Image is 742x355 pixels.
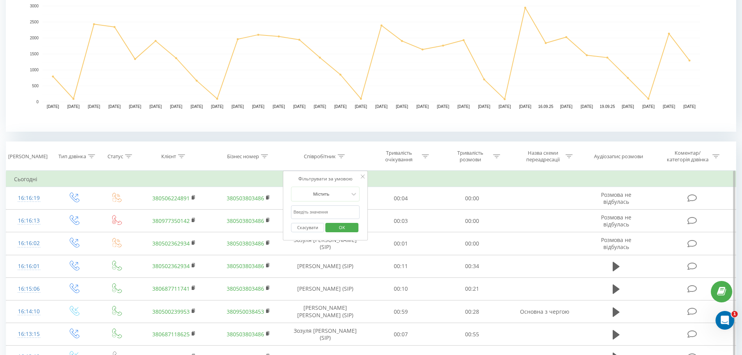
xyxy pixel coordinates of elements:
[232,104,244,109] text: [DATE]
[227,308,264,315] a: 380950038453
[437,104,449,109] text: [DATE]
[30,20,39,24] text: 2500
[396,104,408,109] text: [DATE]
[227,194,264,202] a: 380503803486
[14,259,44,274] div: 16:16:01
[152,262,190,270] a: 380502362934
[457,104,470,109] text: [DATE]
[331,221,353,233] span: OK
[355,104,367,109] text: [DATE]
[252,104,264,109] text: [DATE]
[227,285,264,292] a: 380503803486
[437,232,508,255] td: 00:00
[14,327,44,342] div: 16:13:15
[286,255,365,277] td: [PERSON_NAME] (SIP)
[365,187,437,210] td: 00:04
[30,52,39,56] text: 1500
[273,104,285,109] text: [DATE]
[642,104,655,109] text: [DATE]
[152,308,190,315] a: 380500239953
[314,104,326,109] text: [DATE]
[601,214,631,228] span: Розмова не відбулась
[519,104,532,109] text: [DATE]
[449,150,491,163] div: Тривалість розмови
[47,104,59,109] text: [DATE]
[108,153,123,160] div: Статус
[601,236,631,251] span: Розмова не відбулась
[437,210,508,232] td: 00:00
[152,285,190,292] a: 380687711741
[365,255,437,277] td: 00:11
[334,104,347,109] text: [DATE]
[108,104,121,109] text: [DATE]
[30,4,39,8] text: 3000
[365,210,437,232] td: 00:03
[36,100,39,104] text: 0
[291,205,360,219] input: Введіть значення
[88,104,100,109] text: [DATE]
[227,240,264,247] a: 380503803486
[365,277,437,300] td: 00:10
[478,104,490,109] text: [DATE]
[211,104,224,109] text: [DATE]
[375,104,388,109] text: [DATE]
[304,153,336,160] div: Співробітник
[437,277,508,300] td: 00:21
[6,171,736,187] td: Сьогодні
[522,150,564,163] div: Назва схеми переадресації
[508,300,582,323] td: Основна з чергою
[286,300,365,323] td: [PERSON_NAME] [PERSON_NAME] (SIP)
[150,104,162,109] text: [DATE]
[286,277,365,300] td: [PERSON_NAME] (SIP)
[437,187,508,210] td: 00:00
[293,104,306,109] text: [DATE]
[538,104,553,109] text: 16.09.25
[227,330,264,338] a: 380503803486
[58,153,86,160] div: Тип дзвінка
[227,262,264,270] a: 380503803486
[601,191,631,205] span: Розмова не відбулась
[716,311,734,330] iframe: Intercom live chat
[161,153,176,160] div: Клієнт
[30,68,39,72] text: 1000
[365,232,437,255] td: 00:01
[14,191,44,206] div: 16:16:19
[365,323,437,346] td: 00:07
[8,153,48,160] div: [PERSON_NAME]
[170,104,182,109] text: [DATE]
[286,232,365,255] td: Зозуля [PERSON_NAME] (SIP)
[190,104,203,109] text: [DATE]
[291,223,324,233] button: Скасувати
[325,223,358,233] button: OK
[600,104,615,109] text: 19.09.25
[14,236,44,251] div: 16:16:02
[14,281,44,297] div: 16:15:06
[416,104,429,109] text: [DATE]
[594,153,643,160] div: Аудіозапис розмови
[30,36,39,40] text: 2000
[152,330,190,338] a: 380687118625
[499,104,511,109] text: [DATE]
[665,150,710,163] div: Коментар/категорія дзвінка
[437,323,508,346] td: 00:55
[129,104,141,109] text: [DATE]
[32,84,39,88] text: 500
[286,323,365,346] td: Зозуля [PERSON_NAME] (SIP)
[152,217,190,224] a: 380977350142
[731,311,738,317] span: 1
[291,175,360,183] div: Фільтрувати за умовою
[622,104,634,109] text: [DATE]
[14,213,44,228] div: 16:16:13
[152,194,190,202] a: 380506224891
[378,150,420,163] div: Тривалість очікування
[663,104,675,109] text: [DATE]
[227,217,264,224] a: 380503803486
[152,240,190,247] a: 380502362934
[683,104,696,109] text: [DATE]
[227,153,259,160] div: Бізнес номер
[560,104,573,109] text: [DATE]
[67,104,80,109] text: [DATE]
[365,300,437,323] td: 00:59
[437,300,508,323] td: 00:28
[581,104,593,109] text: [DATE]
